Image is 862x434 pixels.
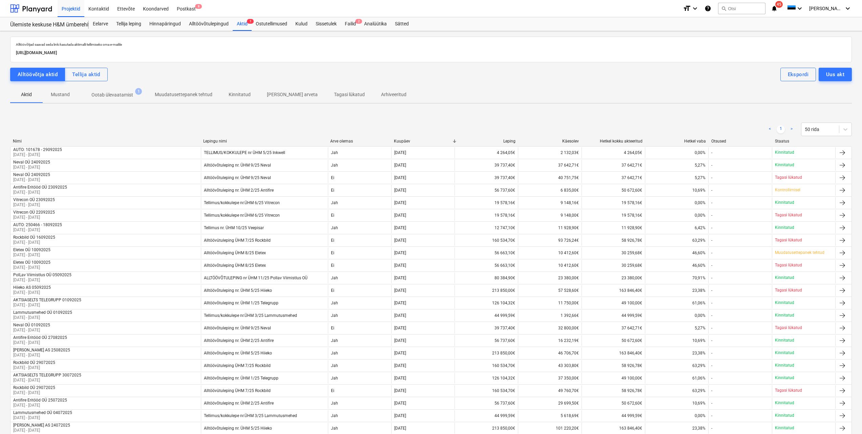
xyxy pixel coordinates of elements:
div: 126 104,32€ [455,298,518,308]
div: Jah [328,147,391,158]
div: Alltöövõtuleping nr. ÜHM 5/25 Hiieko [204,288,272,293]
div: Alltöövõtuleping ÜHM 8/25 Eletex [204,263,266,268]
p: [DATE] - [DATE] [13,327,50,333]
p: [DATE] - [DATE] [13,165,50,170]
span: [PERSON_NAME] [809,6,843,11]
p: Arhiveeritud [381,91,406,98]
div: 58 926,78€ [582,360,645,371]
div: Jah [328,310,391,321]
p: Kinnitatud [775,375,794,381]
span: 5,27% [695,163,706,168]
p: Kinnitatud [775,312,794,318]
span: 0,00% [695,200,706,205]
div: [DATE] [394,288,406,293]
p: Kinnitatud [775,350,794,356]
p: Tagasi lükatud [775,175,802,180]
div: Alltöövütuleping ÜHM 7/25 Rockbild [204,238,271,243]
p: [DATE] - [DATE] [13,252,50,258]
a: Alltöövõtulepingud [185,17,233,31]
div: Leping [457,139,515,144]
div: AUTO: 101678 - 29092025 [13,147,62,152]
div: 9 148,00€ [518,210,581,221]
div: - [711,238,712,243]
div: - [711,301,712,305]
div: 163 846,40€ [582,348,645,359]
div: Alltöövõtja aktid [18,70,58,79]
div: - [711,338,712,343]
div: Vitrecon OÜ 22092025 [13,210,55,215]
div: Rockbild OÜ 29072025 [13,360,55,365]
p: Tagasi lükatud [775,262,802,268]
span: 63,29% [692,363,706,368]
div: 44 999,59€ [455,310,518,321]
div: 160 534,70€ [455,235,518,246]
p: Kinnitatud [775,225,794,231]
div: 37 642,71€ [582,160,645,171]
div: Jah [328,273,391,283]
div: Eletex OÜ 10092025 [13,247,50,252]
span: 1 [135,88,142,95]
span: 63,29% [692,238,706,243]
a: Previous page [766,125,774,133]
div: Tellija leping [112,17,145,31]
div: Jah [328,360,391,371]
div: Alltöövõtuleping nr. ÜHM 2/25 Antifire [204,338,274,343]
div: 19 578,16€ [582,210,645,221]
span: 70,91% [692,276,706,280]
div: - [711,351,712,355]
p: Kinnitatud [775,338,794,343]
button: Tellija aktid [65,68,108,81]
div: Ülemiste keskuse H&M ümberehitustööd [HMÜLEMISTE] [10,21,81,28]
span: 46,60% [692,263,706,268]
div: Alltöövõtuleping nr. ÜHM 1/25 Telegrupp [204,301,278,305]
div: 163 846,40€ [582,423,645,434]
div: 50 672,60€ [582,185,645,196]
div: 57 528,60€ [518,285,581,296]
div: [DATE] [394,338,406,343]
p: Tagasi lükatud [775,388,802,393]
div: 11 750,00€ [518,298,581,308]
div: Neval OÜ 24092025 [13,160,50,165]
a: Hinnapäringud [145,17,185,31]
div: 30 259,68€ [582,247,645,258]
div: - [711,213,712,218]
div: Arve olemas [330,139,388,144]
span: 6,42% [695,225,706,230]
div: Alltöövõtuleping nr. ÜHM 9/25 Neval [204,326,271,330]
span: 0,00% [695,150,706,155]
div: Ei [328,323,391,333]
p: [DATE] - [DATE] [13,315,72,321]
div: - [711,163,712,168]
div: Rockbild OÜ 16092025 [13,235,55,240]
p: Muudatusettepanek tehtud [775,250,824,256]
div: - [711,363,712,368]
div: 44 999,59€ [455,410,518,421]
div: Sissetulek [312,17,341,31]
a: Page 1 is your current page [777,125,785,133]
div: 39 737,40€ [455,323,518,333]
a: Ostutellimused [252,17,291,31]
div: Ei [328,285,391,296]
div: 163 846,40€ [582,285,645,296]
div: 19 578,16€ [455,210,518,221]
div: 1 392,66€ [518,310,581,321]
div: Eelarve [89,17,112,31]
div: 40 751,75€ [518,172,581,183]
p: Kinnitatud [775,200,794,205]
div: Otsused [711,139,769,144]
div: [DATE] [394,175,406,180]
div: [DATE] [394,263,406,268]
div: 23 380,00€ [582,273,645,283]
div: 29 699,50€ [518,398,581,409]
div: 9 148,16€ [518,197,581,208]
p: Aktid [18,91,35,98]
p: Tagasi lükatud [775,237,802,243]
span: 45 [775,1,783,8]
div: 32 800,00€ [518,323,581,333]
div: [DATE] [394,213,406,218]
div: 4 264,05€ [455,147,518,158]
div: 213 850,00€ [455,285,518,296]
div: Ei [328,235,391,246]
